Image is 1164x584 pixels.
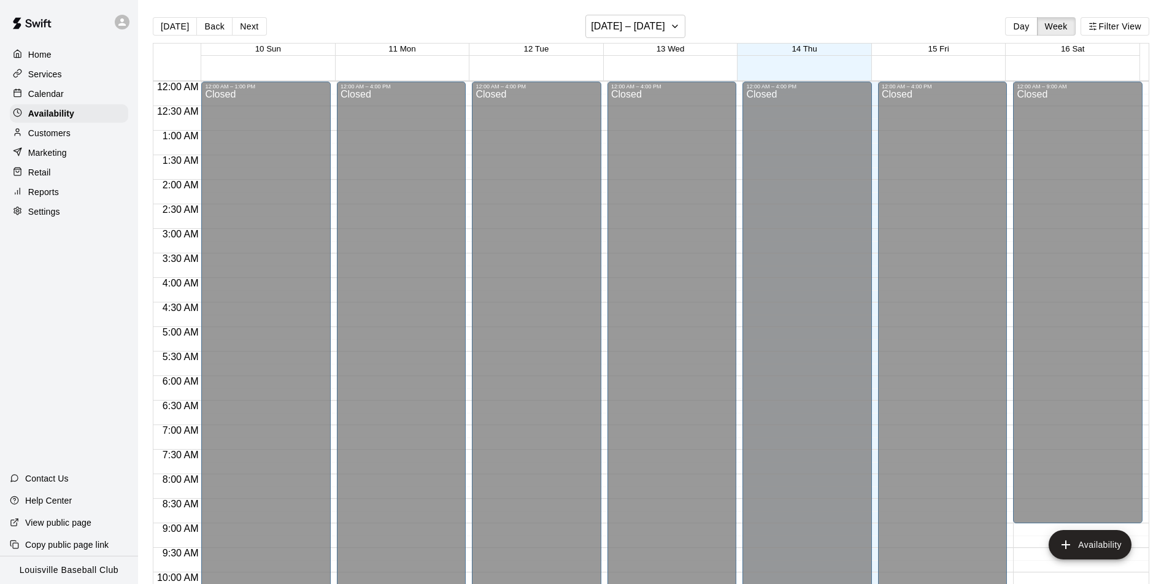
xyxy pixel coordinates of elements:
a: Marketing [10,144,128,162]
button: [DATE] – [DATE] [585,15,685,38]
span: 9:00 AM [160,523,202,534]
span: 5:30 AM [160,352,202,362]
button: Back [196,17,233,36]
button: [DATE] [153,17,197,36]
p: Home [28,48,52,61]
div: 12:00 AM – 4:00 PM [882,83,1004,90]
button: Next [232,17,266,36]
button: 10 Sun [255,44,281,53]
span: 1:30 AM [160,155,202,166]
p: Settings [28,206,60,218]
div: 12:00 AM – 1:00 PM [205,83,327,90]
button: 14 Thu [792,44,817,53]
span: 12:00 AM [154,82,202,92]
span: 4:00 AM [160,278,202,288]
span: 12:30 AM [154,106,202,117]
a: Customers [10,124,128,142]
p: View public page [25,517,91,529]
button: add [1049,530,1131,559]
p: Reports [28,186,59,198]
button: Day [1005,17,1037,36]
span: 6:30 AM [160,401,202,411]
button: Filter View [1081,17,1149,36]
a: Settings [10,202,128,221]
span: 7:00 AM [160,425,202,436]
a: Home [10,45,128,64]
span: 3:00 AM [160,229,202,239]
p: Copy public page link [25,539,109,551]
div: 12:00 AM – 4:00 PM [476,83,598,90]
button: 13 Wed [657,44,685,53]
button: 15 Fri [928,44,949,53]
p: Help Center [25,494,72,507]
span: 8:30 AM [160,499,202,509]
span: 2:00 AM [160,180,202,190]
span: 2:30 AM [160,204,202,215]
div: 12:00 AM – 9:00 AM: Closed [1013,82,1143,523]
p: Calendar [28,88,64,100]
div: 12:00 AM – 4:00 PM [341,83,463,90]
p: Availability [28,107,74,120]
span: 8:00 AM [160,474,202,485]
span: 9:30 AM [160,548,202,558]
span: 10:00 AM [154,572,202,583]
button: 12 Tue [524,44,549,53]
a: Availability [10,104,128,123]
button: 11 Mon [388,44,415,53]
span: 3:30 AM [160,253,202,264]
button: 16 Sat [1061,44,1085,53]
span: 6:00 AM [160,376,202,386]
div: 12:00 AM – 4:00 PM [746,83,868,90]
button: Week [1037,17,1076,36]
p: Louisville Baseball Club [20,564,118,577]
span: 5:00 AM [160,327,202,337]
p: Retail [28,166,51,179]
span: 1:00 AM [160,131,202,141]
div: 12:00 AM – 9:00 AM [1017,83,1139,90]
div: Closed [1017,90,1139,528]
span: 4:30 AM [160,302,202,313]
a: Calendar [10,85,128,103]
span: 7:30 AM [160,450,202,460]
p: Contact Us [25,472,69,485]
p: Services [28,68,62,80]
a: Services [10,65,128,83]
h6: [DATE] – [DATE] [591,18,665,35]
p: Customers [28,127,71,139]
div: 12:00 AM – 4:00 PM [611,83,733,90]
p: Marketing [28,147,67,159]
a: Retail [10,163,128,182]
a: Reports [10,183,128,201]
